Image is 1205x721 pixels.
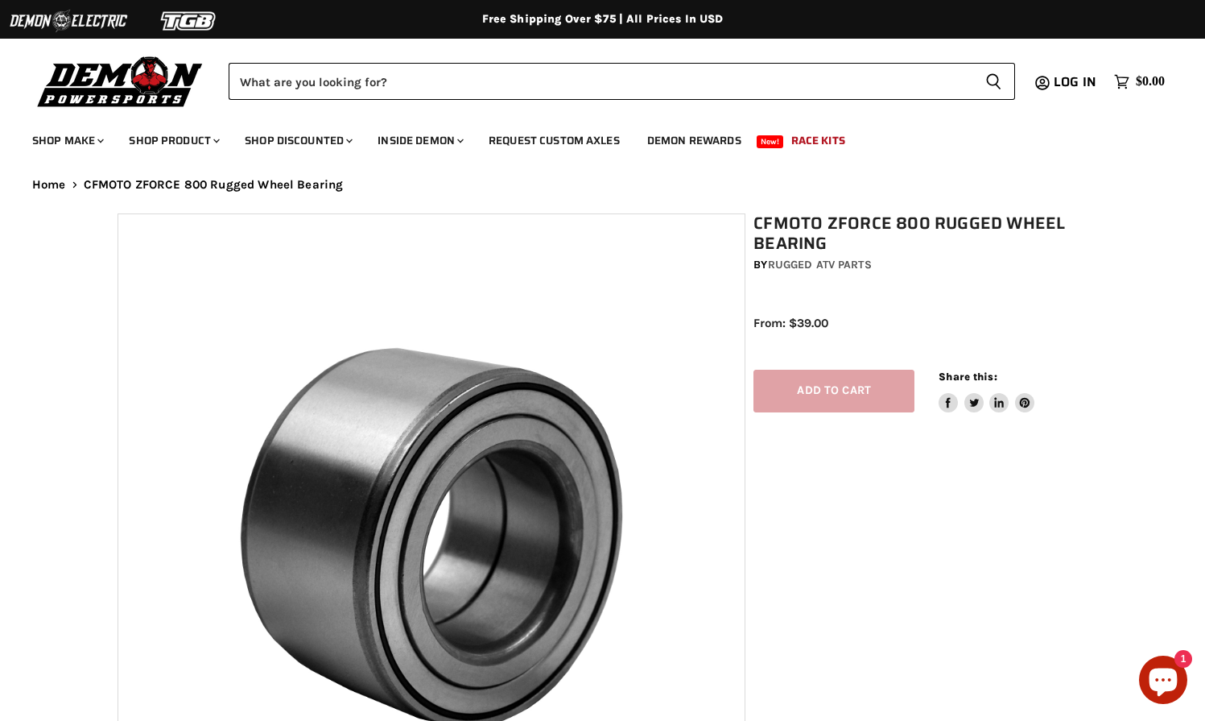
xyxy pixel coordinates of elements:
[229,63,972,100] input: Search
[1106,70,1173,93] a: $0.00
[753,256,1096,274] div: by
[753,316,828,330] span: From: $39.00
[1134,656,1192,708] inbox-online-store-chat: Shopify online store chat
[8,6,129,36] img: Demon Electric Logo 2
[635,124,753,157] a: Demon Rewards
[233,124,362,157] a: Shop Discounted
[20,124,113,157] a: Shop Make
[972,63,1015,100] button: Search
[939,371,997,383] span: Share this:
[84,178,344,192] span: CFMOTO ZFORCE 800 Rugged Wheel Bearing
[779,124,857,157] a: Race Kits
[129,6,250,36] img: TGB Logo 2
[1136,74,1165,89] span: $0.00
[1054,72,1096,92] span: Log in
[477,124,632,157] a: Request Custom Axles
[20,118,1161,157] ul: Main menu
[32,178,66,192] a: Home
[757,135,784,148] span: New!
[939,370,1034,412] aside: Share this:
[117,124,229,157] a: Shop Product
[753,213,1096,254] h1: CFMOTO ZFORCE 800 Rugged Wheel Bearing
[1046,75,1106,89] a: Log in
[365,124,473,157] a: Inside Demon
[32,52,208,110] img: Demon Powersports
[768,258,872,271] a: Rugged ATV Parts
[229,63,1015,100] form: Product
